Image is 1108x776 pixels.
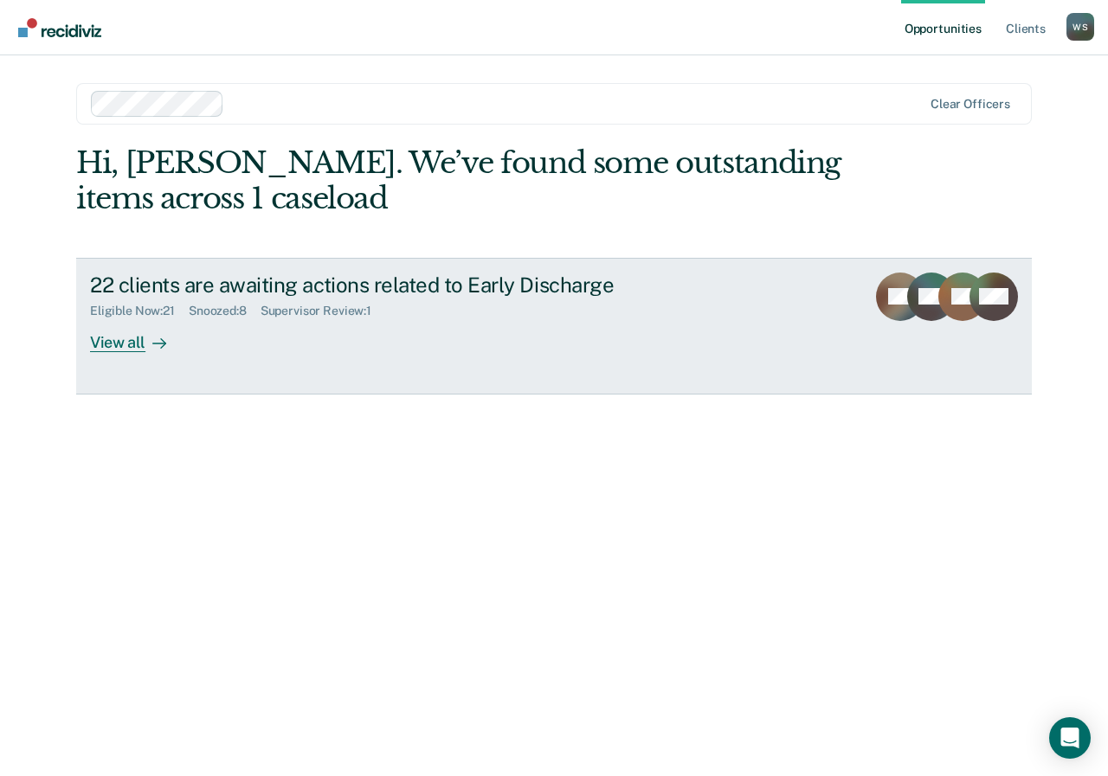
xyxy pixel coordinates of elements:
div: Eligible Now : 21 [90,304,189,318]
div: Snoozed : 8 [189,304,261,318]
div: View all [90,318,187,352]
img: Recidiviz [18,18,101,37]
div: Hi, [PERSON_NAME]. We’ve found some outstanding items across 1 caseload [76,145,841,216]
div: Supervisor Review : 1 [261,304,385,318]
div: Clear officers [931,97,1010,112]
button: Profile dropdown button [1066,13,1094,41]
a: 22 clients are awaiting actions related to Early DischargeEligible Now:21Snoozed:8Supervisor Revi... [76,258,1032,394]
div: W S [1066,13,1094,41]
div: 22 clients are awaiting actions related to Early Discharge [90,273,698,298]
div: Open Intercom Messenger [1049,717,1091,759]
